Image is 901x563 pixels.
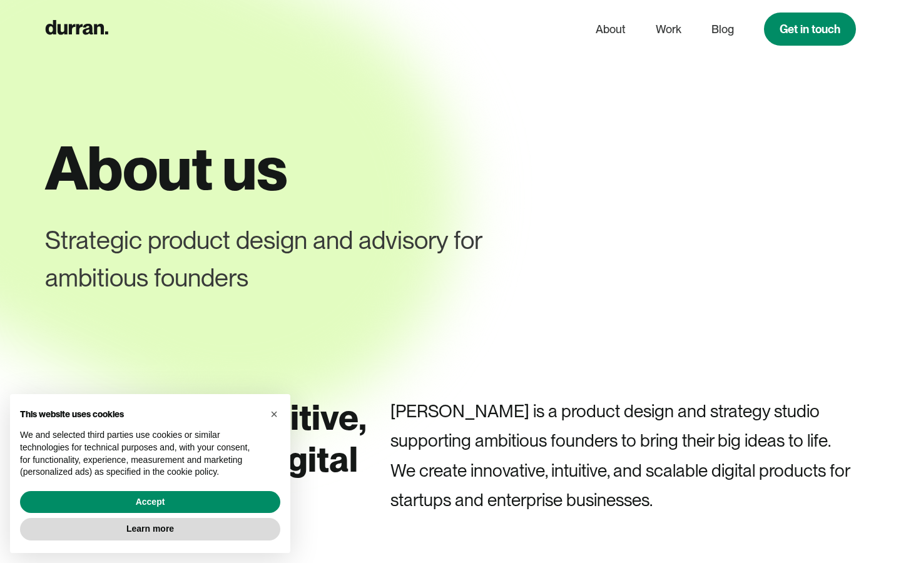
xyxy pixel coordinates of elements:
[264,404,284,424] button: Close this notice
[656,18,681,41] a: Work
[45,17,108,41] a: home
[45,135,856,201] h1: About us
[20,429,260,478] p: We and selected third parties use cookies or similar technologies for technical purposes and, wit...
[20,518,280,540] button: Learn more
[764,13,856,46] a: Get in touch
[20,409,260,420] h2: This website uses cookies
[270,407,278,421] span: ×
[390,397,856,515] p: [PERSON_NAME] is a product design and strategy studio supporting ambitious founders to bring thei...
[711,18,734,41] a: Blog
[20,491,280,514] button: Accept
[45,221,586,297] div: Strategic product design and advisory for ambitious founders
[596,18,626,41] a: About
